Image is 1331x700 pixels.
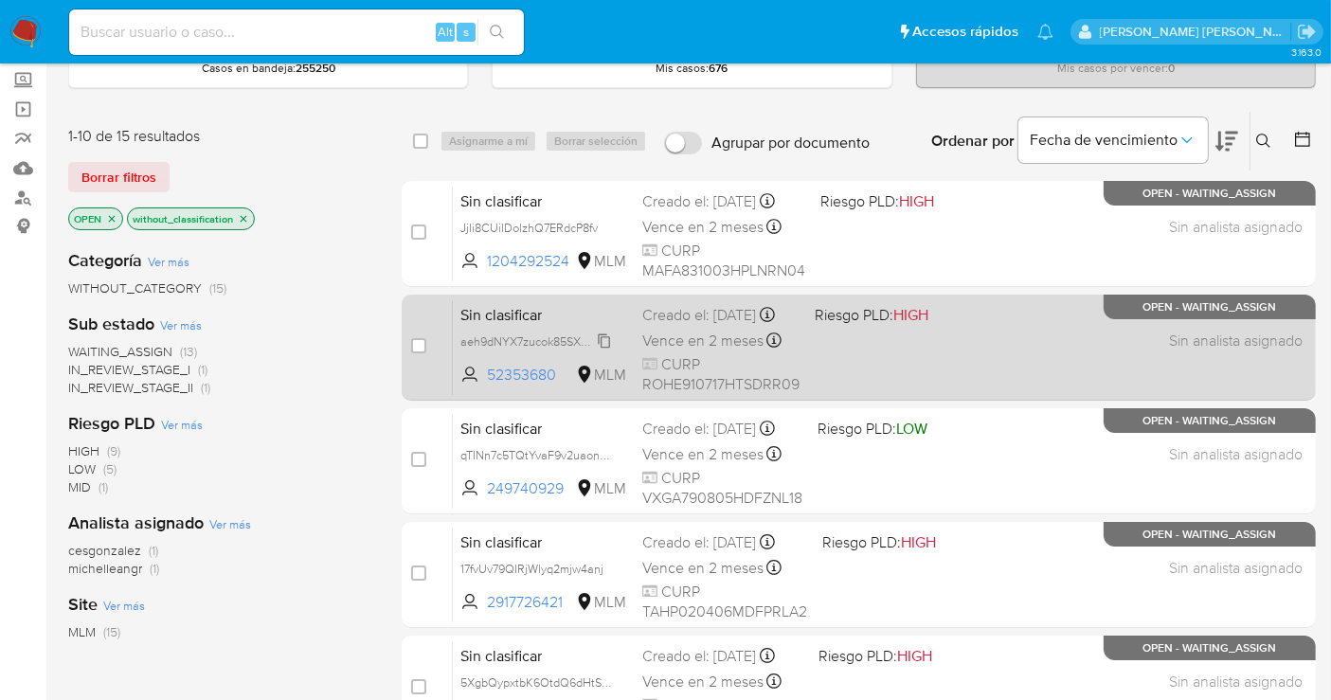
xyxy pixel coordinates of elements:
span: 3.163.0 [1291,45,1322,60]
button: search-icon [477,19,516,45]
input: Buscar usuario o caso... [69,20,524,45]
p: nancy.sanchezgarcia@mercadolibre.com.mx [1100,23,1291,41]
span: Accesos rápidos [912,22,1018,42]
span: Alt [438,23,453,41]
a: Notificaciones [1037,24,1053,40]
a: Salir [1297,22,1317,42]
span: s [463,23,469,41]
